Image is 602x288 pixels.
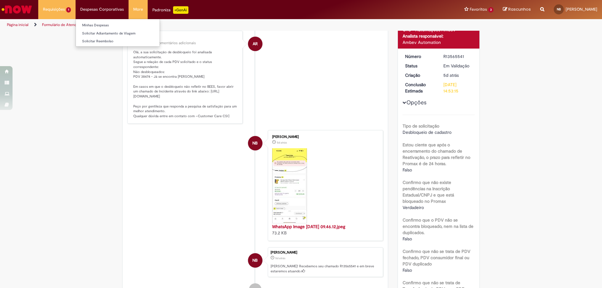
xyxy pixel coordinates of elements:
span: [PERSON_NAME] [566,7,597,12]
li: Naldo Sousa Barboza [127,247,383,277]
div: Ambev Automation [403,39,475,45]
dt: Conclusão Estimada [400,81,439,94]
span: Despesas Corporativas [80,6,124,13]
div: Ambev RPA [133,36,238,39]
a: WhatsApp Image [DATE] 09.46.12.jpeg [272,224,345,229]
a: Formulário de Atendimento [42,22,88,27]
img: ServiceNow [1,3,33,16]
div: Analista responsável: [403,33,475,39]
div: Em Validação [443,63,473,69]
span: Desbloqueio de cadastro [403,129,451,135]
p: Olá, a sua solicitação de desbloqueio foi analisada automaticamente. Segue a relação de cada PDV ... [133,50,238,119]
span: 3 [488,7,494,13]
span: NB [557,7,561,11]
dt: Status [400,63,439,69]
dt: Criação [400,72,439,78]
div: 73.2 KB [272,223,377,236]
span: Favoritos [470,6,487,13]
span: Rascunhos [508,6,531,12]
div: 25/09/2025 09:53:06 [443,72,473,78]
span: More [133,6,143,13]
div: Padroniza [152,6,188,14]
b: Confirmo que não se trata de PDV fechado, PDV consumidor final ou PDV duplicado [403,249,470,267]
span: Falso [403,267,412,273]
span: Requisições [43,6,65,13]
a: Página inicial [7,22,29,27]
ul: Trilhas de página [5,19,397,31]
span: Falso [403,167,412,173]
div: Naldo Sousa Barboza [248,136,262,150]
a: Minhas Despesas [76,22,160,29]
span: 5d atrás [443,72,459,78]
small: Comentários adicionais [156,40,196,46]
div: Ambev RPA [248,37,262,51]
span: Falso [403,236,412,242]
span: AR [253,36,258,51]
time: 25/09/2025 09:53:06 [275,256,285,260]
a: Solicitar Adiantamento de Viagem [76,30,160,37]
span: 5d atrás [275,256,285,260]
span: 5d atrás [277,141,287,144]
dt: Número [400,53,439,60]
time: 25/09/2025 09:53:06 [443,72,459,78]
b: Confirmo que não existe pendências na Inscrição Estadual/CNPJ e que está bloqueado no Promax [403,180,454,204]
b: Tipo de solicitação [403,123,439,129]
span: NB [252,253,258,268]
b: Confirmo que o PDV não se encontra bloqueado, nem na lista de duplicados. [403,217,473,235]
div: [PERSON_NAME] [271,251,380,254]
span: 1 [66,7,71,13]
div: [DATE] 14:53:15 [443,81,473,94]
p: [PERSON_NAME]! Recebemos seu chamado R13565541 e em breve estaremos atuando. [271,264,380,274]
div: [PERSON_NAME] [272,135,377,139]
p: +GenAi [173,6,188,14]
a: Solicitar Reembolso [76,38,160,45]
ul: Despesas Corporativas [76,19,160,47]
div: R13565541 [443,53,473,60]
time: 25/09/2025 09:52:59 [277,141,287,144]
span: NB [252,136,258,151]
span: Verdadeiro [403,205,424,210]
b: Estou ciente que após o encerramento do chamado de Reativação, o prazo para refletir no Promax é ... [403,142,470,166]
a: Rascunhos [503,7,531,13]
div: Naldo Sousa Barboza [248,253,262,268]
